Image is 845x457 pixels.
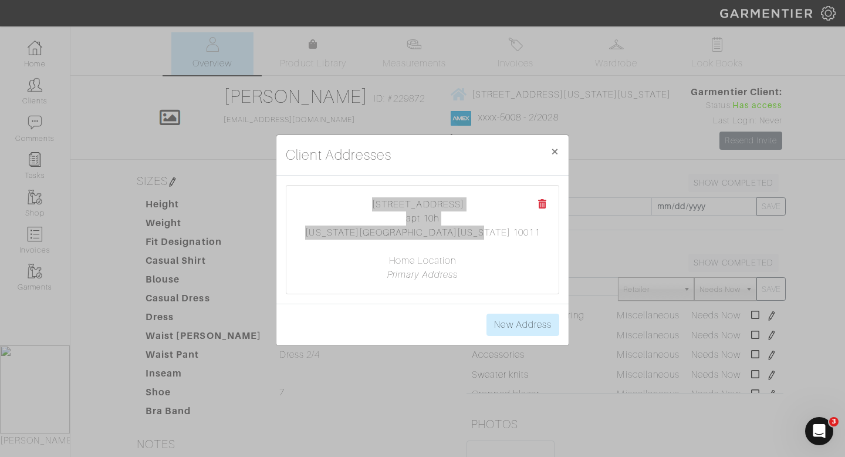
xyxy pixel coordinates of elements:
center: apt 10h [US_STATE][GEOGRAPHIC_DATA][US_STATE] 10011 Home Location [298,197,547,282]
span: × [550,143,559,159]
a: New Address [486,314,559,336]
i: Primary Address [387,270,458,280]
span: 3 [829,417,839,426]
iframe: Intercom live chat [805,417,833,445]
h4: Client Addresses [286,145,391,166]
a: [STREET_ADDRESS] [372,199,464,210]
